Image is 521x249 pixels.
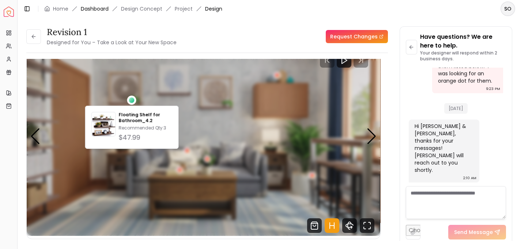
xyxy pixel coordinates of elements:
[501,2,514,15] span: SO
[92,114,116,137] img: Floating Shelf for Bathroom_4.2
[360,218,374,233] svg: Fullscreen
[118,132,172,143] div: $47.99
[438,55,496,84] div: Never mind I found them listed below. I was looking for an orange dot for them.
[121,5,162,12] li: Design Concept
[415,122,472,174] div: Hi [PERSON_NAME] & [PERSON_NAME], thanks for your messages! [PERSON_NAME] will reach out to you s...
[81,5,109,12] a: Dashboard
[118,125,172,131] p: Recommended Qty: 3
[53,5,68,12] a: Home
[501,1,515,16] button: SO
[4,7,14,17] a: Spacejoy
[486,85,500,93] div: 9:23 PM
[205,5,222,12] span: Design
[307,218,322,233] svg: Shop Products from this design
[420,33,506,50] p: Have questions? We are here to help.
[463,174,476,182] div: 2:10 AM
[118,112,172,124] p: Floating Shelf for Bathroom_4.2
[27,37,380,236] div: Carousel
[44,5,222,12] nav: breadcrumb
[47,26,177,38] h3: Revision 1
[420,50,506,62] p: Your designer will respond within 2 business days.
[30,128,40,144] div: Previous slide
[91,112,173,143] a: Floating Shelf for Bathroom_4.2Floating Shelf for Bathroom_4.2Recommended Qty:3$47.99
[342,218,357,233] svg: 360 View
[325,218,339,233] svg: Hotspots Toggle
[47,39,177,46] small: Designed for You – Take a Look at Your New Space
[27,37,380,236] img: Design Render 3
[367,128,377,144] div: Next slide
[340,56,348,65] svg: Play
[326,30,388,43] a: Request Changes
[444,103,468,114] span: [DATE]
[175,5,193,12] a: Project
[27,37,380,236] div: 3 / 5
[4,7,14,17] img: Spacejoy Logo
